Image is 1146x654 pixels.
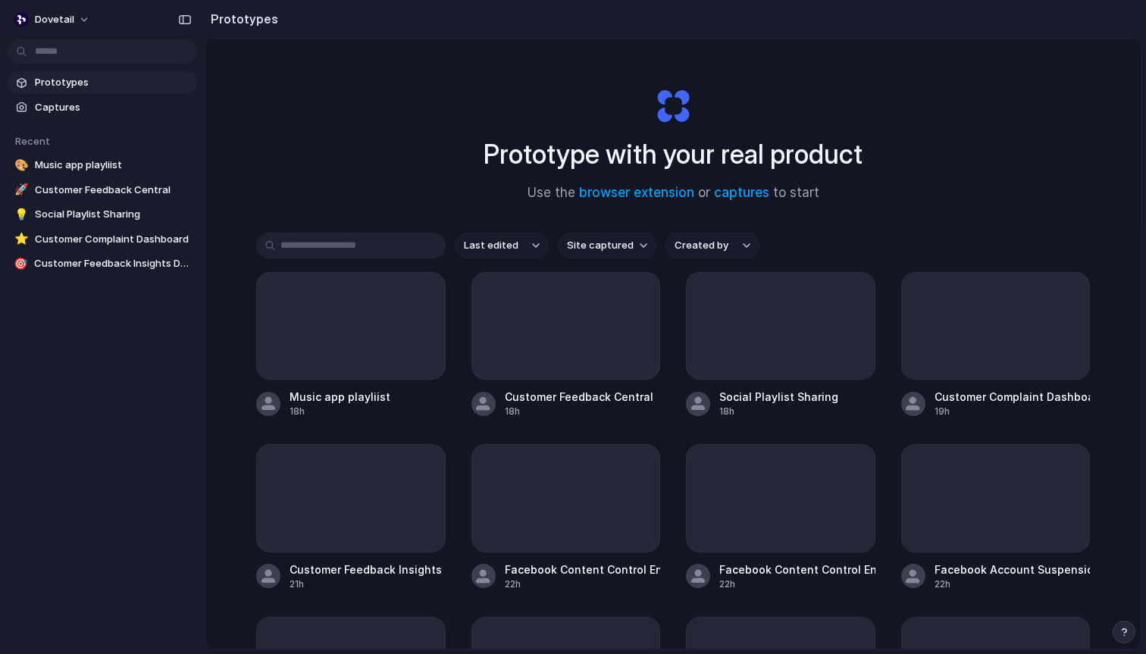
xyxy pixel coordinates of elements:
button: dovetail [8,8,98,32]
button: Created by [665,233,759,258]
a: Facebook Content Control Enhancer22h [686,444,875,590]
div: 22h [719,577,875,591]
a: browser extension [579,185,694,200]
a: Captures [8,96,197,119]
span: Captures [35,100,191,115]
a: 🚀Customer Feedback Central [8,179,197,202]
span: Customer Complaint Dashboard [35,232,191,247]
a: Prototypes [8,71,197,94]
a: 🎨Music app playliist [8,154,197,177]
div: 💡 [14,207,29,222]
h1: Prototype with your real product [484,134,863,174]
span: Last edited [464,238,518,253]
div: Facebook Account Suspension Issue Analysis [935,562,1091,577]
div: 18h [719,405,838,418]
span: Customer Feedback Insights Dashboard [34,256,191,271]
div: 21h [290,577,446,591]
a: Customer Feedback Insights Dashboard21h [256,444,446,590]
span: Music app playliist [35,158,191,173]
a: Social Playlist Sharing18h [686,272,875,418]
div: 18h [290,405,390,418]
div: Customer Feedback Insights Dashboard [290,562,446,577]
div: ⭐ [14,232,29,247]
a: Facebook Account Suspension Issue Analysis22h [901,444,1091,590]
span: Use the or to start [528,183,819,203]
span: Created by [675,238,728,253]
button: Site captured [558,233,656,258]
div: 🚀 [14,183,29,198]
a: 🎯Customer Feedback Insights Dashboard [8,252,197,275]
div: 🎨 [14,158,29,173]
div: Facebook Content Control Enhancer [719,562,875,577]
div: 22h [505,577,661,591]
div: Social Playlist Sharing [719,389,838,405]
div: 19h [935,405,1091,418]
a: Music app playliist18h [256,272,446,418]
div: Customer Feedback Central [505,389,653,405]
a: Facebook Content Control Enhancements22h [471,444,661,590]
div: 22h [935,577,1091,591]
span: Site captured [567,238,634,253]
div: Facebook Content Control Enhancements [505,562,661,577]
a: captures [714,185,769,200]
a: Customer Feedback Central18h [471,272,661,418]
span: Customer Feedback Central [35,183,191,198]
a: Customer Complaint Dashboard19h [901,272,1091,418]
div: 18h [505,405,653,418]
div: 🎯 [14,256,28,271]
a: 💡Social Playlist Sharing [8,203,197,226]
span: Prototypes [35,75,191,90]
span: Recent [15,135,50,147]
button: Last edited [455,233,549,258]
span: Social Playlist Sharing [35,207,191,222]
a: ⭐Customer Complaint Dashboard [8,228,197,251]
div: Customer Complaint Dashboard [935,389,1091,405]
div: Music app playliist [290,389,390,405]
span: dovetail [35,12,74,27]
h2: Prototypes [205,10,278,28]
